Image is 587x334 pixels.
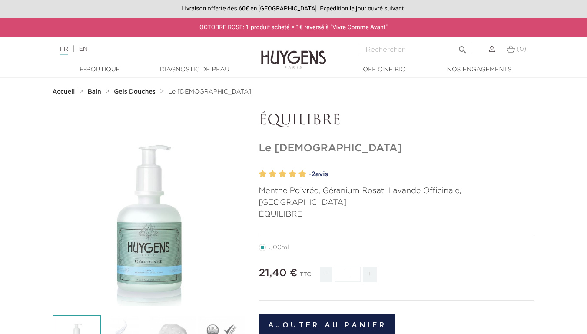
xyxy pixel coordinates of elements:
[53,89,75,95] strong: Accueil
[455,41,471,53] button: 
[335,267,361,282] input: Quantité
[151,65,238,74] a: Diagnostic de peau
[320,267,332,282] span: -
[361,44,471,55] input: Rechercher
[436,65,523,74] a: Nos engagements
[168,89,251,95] span: Le [DEMOGRAPHIC_DATA]
[300,265,311,289] div: TTC
[312,171,315,177] span: 2
[289,168,296,180] label: 4
[60,46,68,55] a: FR
[259,113,535,129] p: ÉQUILIBRE
[168,88,251,95] a: Le [DEMOGRAPHIC_DATA]
[259,185,535,209] p: Menthe Poivrée, Géranium Rosat, Lavande Officinale, [GEOGRAPHIC_DATA]
[279,168,286,180] label: 3
[309,168,535,181] a: -2avis
[261,37,326,70] img: Huygens
[259,268,298,278] span: 21,40 €
[341,65,428,74] a: Officine Bio
[259,168,267,180] label: 1
[79,46,87,52] a: EN
[517,46,526,52] span: (0)
[56,65,143,74] a: E-Boutique
[56,44,238,54] div: |
[363,267,377,282] span: +
[259,209,535,220] p: ÉQUILIBRE
[259,244,299,251] label: 500ml
[53,88,77,95] a: Accueil
[298,168,306,180] label: 5
[458,42,468,53] i: 
[114,88,157,95] a: Gels Douches
[88,89,101,95] strong: Bain
[269,168,276,180] label: 2
[114,89,156,95] strong: Gels Douches
[259,142,535,155] h1: Le [DEMOGRAPHIC_DATA]
[88,88,103,95] a: Bain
